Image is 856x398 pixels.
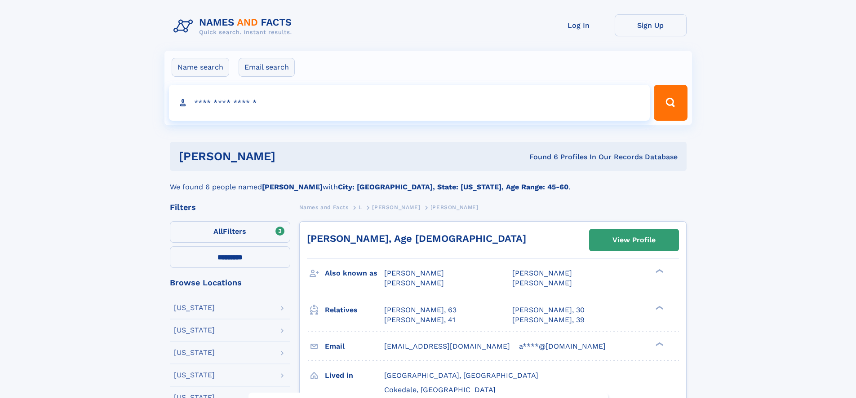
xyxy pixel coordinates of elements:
[338,183,568,191] b: City: [GEOGRAPHIC_DATA], State: [US_STATE], Age Range: 45-60
[543,14,615,36] a: Log In
[174,327,215,334] div: [US_STATE]
[262,183,323,191] b: [PERSON_NAME]
[384,279,444,287] span: [PERSON_NAME]
[512,305,585,315] a: [PERSON_NAME], 30
[307,233,526,244] a: [PERSON_NAME], Age [DEMOGRAPHIC_DATA]
[402,152,678,162] div: Found 6 Profiles In Our Records Database
[172,58,229,77] label: Name search
[359,201,362,213] a: L
[512,279,572,287] span: [PERSON_NAME]
[299,201,349,213] a: Names and Facts
[384,371,538,380] span: [GEOGRAPHIC_DATA], [GEOGRAPHIC_DATA]
[615,14,687,36] a: Sign Up
[359,204,362,210] span: L
[612,230,656,250] div: View Profile
[384,269,444,277] span: [PERSON_NAME]
[239,58,295,77] label: Email search
[170,171,687,192] div: We found 6 people named with .
[653,268,664,274] div: ❯
[372,201,420,213] a: [PERSON_NAME]
[174,372,215,379] div: [US_STATE]
[372,204,420,210] span: [PERSON_NAME]
[170,203,290,211] div: Filters
[169,85,650,121] input: search input
[512,315,585,325] a: [PERSON_NAME], 39
[325,339,384,354] h3: Email
[325,302,384,318] h3: Relatives
[174,304,215,311] div: [US_STATE]
[653,305,664,311] div: ❯
[384,385,496,394] span: Cokedale, [GEOGRAPHIC_DATA]
[179,151,403,162] h1: [PERSON_NAME]
[384,305,457,315] a: [PERSON_NAME], 63
[170,14,299,39] img: Logo Names and Facts
[325,368,384,383] h3: Lived in
[512,269,572,277] span: [PERSON_NAME]
[213,227,223,236] span: All
[384,342,510,350] span: [EMAIL_ADDRESS][DOMAIN_NAME]
[174,349,215,356] div: [US_STATE]
[325,266,384,281] h3: Also known as
[430,204,479,210] span: [PERSON_NAME]
[170,221,290,243] label: Filters
[384,315,455,325] a: [PERSON_NAME], 41
[653,341,664,347] div: ❯
[170,279,290,287] div: Browse Locations
[590,229,679,251] a: View Profile
[654,85,687,121] button: Search Button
